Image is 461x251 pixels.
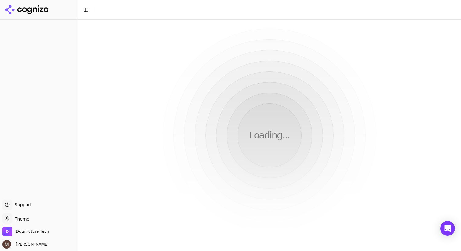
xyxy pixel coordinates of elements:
button: Open organization switcher [2,227,49,236]
img: Martyn Strydom [2,240,11,249]
p: Loading... [249,130,290,141]
span: Theme [12,217,29,221]
span: [PERSON_NAME] [13,242,49,247]
div: Open Intercom Messenger [440,221,455,236]
span: Dots Future Tech [16,229,49,234]
span: Support [12,202,31,208]
img: Dots Future Tech [2,227,12,236]
button: Open user button [2,240,49,249]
